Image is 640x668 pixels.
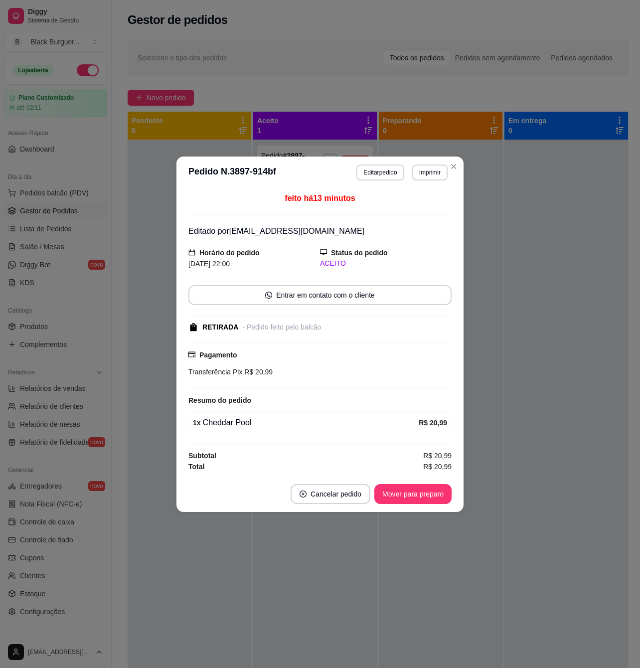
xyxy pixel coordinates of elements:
[291,484,370,504] button: close-circleCancelar pedido
[374,484,452,504] button: Mover para preparo
[419,419,447,427] strong: R$ 20,99
[188,396,251,404] strong: Resumo do pedido
[188,368,242,376] span: Transferência Pix
[188,260,230,268] span: [DATE] 22:00
[285,194,355,202] span: feito há 13 minutos
[265,292,272,299] span: whats-app
[300,491,307,498] span: close-circle
[331,249,388,257] strong: Status do pedido
[188,285,452,305] button: whats-appEntrar em contato com o cliente
[202,322,238,333] div: RETIRADA
[242,322,321,333] div: - Pedido feito pelo balcão
[188,463,204,471] strong: Total
[446,159,462,174] button: Close
[188,227,364,235] span: Editado por [EMAIL_ADDRESS][DOMAIN_NAME]
[199,351,237,359] strong: Pagamento
[193,417,419,429] div: Cheddar Pool
[188,249,195,256] span: calendar
[188,351,195,358] span: credit-card
[188,165,276,180] h3: Pedido N. 3897-914bf
[193,419,201,427] strong: 1 x
[188,452,216,460] strong: Subtotal
[423,461,452,472] span: R$ 20,99
[242,368,273,376] span: R$ 20,99
[320,258,452,269] div: ACEITO
[423,450,452,461] span: R$ 20,99
[356,165,404,180] button: Editarpedido
[199,249,260,257] strong: Horário do pedido
[412,165,448,180] button: Imprimir
[320,249,327,256] span: desktop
